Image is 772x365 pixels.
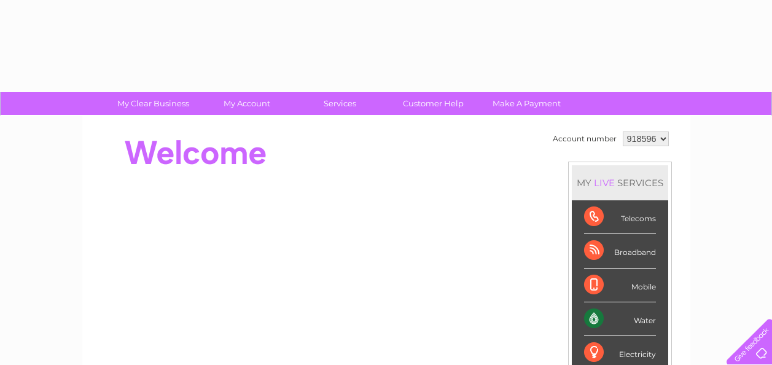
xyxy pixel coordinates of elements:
div: MY SERVICES [572,165,668,200]
a: Customer Help [383,92,484,115]
a: Services [289,92,391,115]
div: Mobile [584,269,656,302]
td: Account number [550,128,620,149]
a: My Account [196,92,297,115]
div: Telecoms [584,200,656,234]
a: My Clear Business [103,92,204,115]
div: LIVE [591,177,617,189]
a: Make A Payment [476,92,577,115]
div: Broadband [584,234,656,268]
div: Water [584,302,656,336]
